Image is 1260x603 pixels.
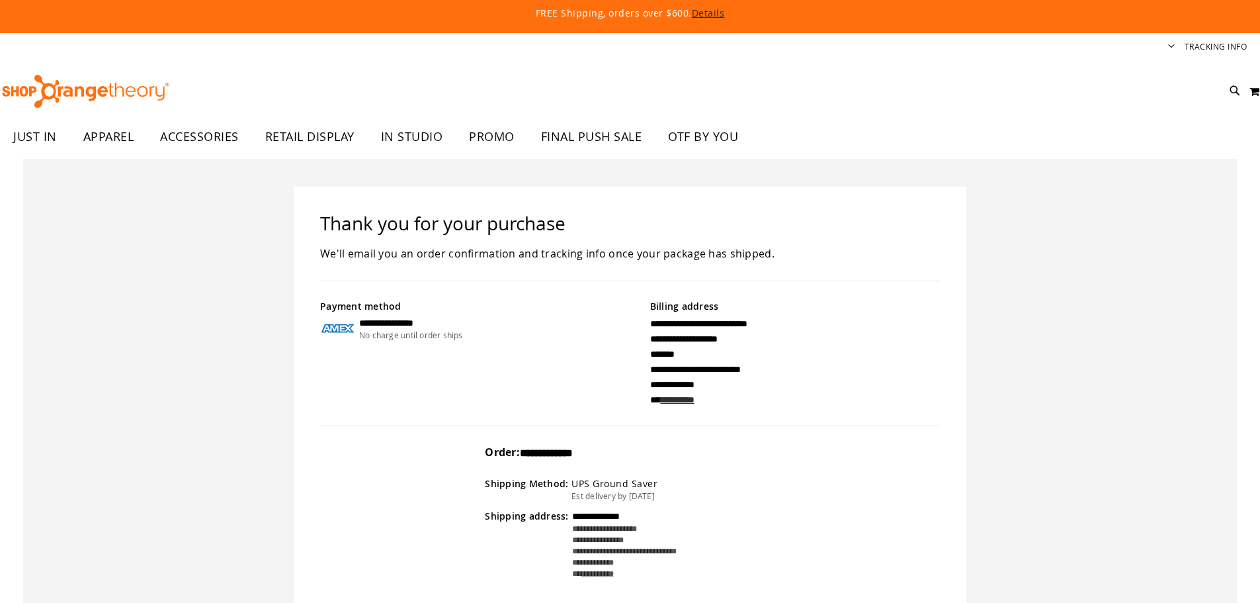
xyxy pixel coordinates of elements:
[252,122,368,152] a: RETAIL DISPLAY
[571,477,657,490] div: UPS Ground Saver
[668,122,738,152] span: OTF BY YOU
[571,490,655,501] span: Est delivery by [DATE]
[359,330,463,341] div: No charge until order ships
[320,245,940,262] div: We'll email you an order confirmation and tracking info once your package has shipped.
[265,122,355,152] span: RETAIL DISPLAY
[368,122,456,152] a: IN STUDIO
[320,316,356,341] img: Payment type icon
[528,122,655,152] a: FINAL PUSH SALE
[320,300,610,316] div: Payment method
[233,7,1027,20] p: FREE Shipping, orders over $600.
[692,7,725,19] a: Details
[83,122,134,152] span: APPAREL
[485,510,571,580] div: Shipping address:
[485,477,571,502] div: Shipping Method:
[1168,41,1175,54] button: Account menu
[13,122,57,152] span: JUST IN
[469,122,515,152] span: PROMO
[456,122,528,152] a: PROMO
[381,122,443,152] span: IN STUDIO
[160,122,239,152] span: ACCESSORIES
[485,445,775,469] div: Order:
[1185,41,1247,52] a: Tracking Info
[655,122,751,152] a: OTF BY YOU
[650,300,941,316] div: Billing address
[541,122,642,152] span: FINAL PUSH SALE
[70,122,147,152] a: APPAREL
[147,122,252,152] a: ACCESSORIES
[320,213,940,234] h1: Thank you for your purchase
